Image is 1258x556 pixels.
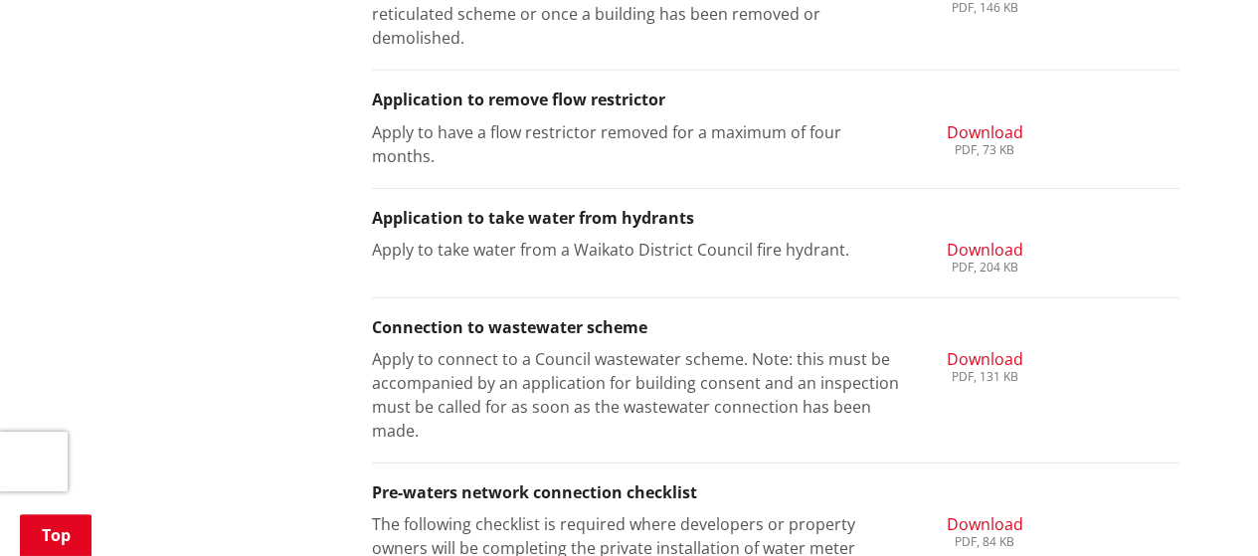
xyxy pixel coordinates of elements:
p: Apply to have a flow restrictor removed for a maximum of four months. [372,120,900,168]
h3: Application to take water from hydrants [372,209,1179,228]
div: PDF, 84 KB [946,536,1022,548]
a: Top [20,514,91,556]
p: Apply to take water from a Waikato District Council fire hydrant. [372,238,900,262]
span: Download [946,121,1022,143]
a: Download PDF, 131 KB [946,347,1022,383]
span: Download [946,513,1022,535]
h3: Application to remove flow restrictor [372,91,1179,109]
iframe: Messenger Launcher [1167,472,1238,544]
span: Download [946,348,1022,370]
div: PDF, 73 KB [946,144,1022,156]
h3: Pre-waters network connection checklist [372,483,1179,502]
a: Download PDF, 84 KB [946,512,1022,548]
span: Download [946,239,1022,261]
div: PDF, 131 KB [946,371,1022,383]
p: Apply to connect to a Council wastewater scheme. Note: this must be accompanied by an application... [372,347,900,443]
div: PDF, 146 KB [946,2,1022,14]
div: PDF, 204 KB [946,262,1022,274]
h3: Connection to wastewater scheme [372,318,1179,337]
a: Download PDF, 73 KB [946,120,1022,156]
a: Download PDF, 204 KB [946,238,1022,274]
